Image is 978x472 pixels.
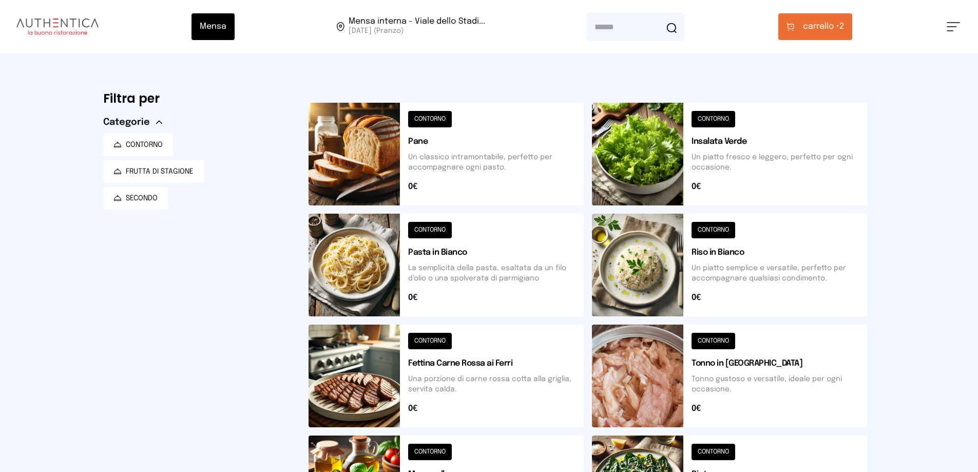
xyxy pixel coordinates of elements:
[103,187,168,210] button: SECONDO
[103,115,150,129] span: Categorie
[16,18,99,35] img: logo.8f33a47.png
[803,21,844,33] span: 2
[103,115,162,129] button: Categorie
[126,166,194,177] span: FRUTTA DI STAGIONE
[349,17,485,36] span: Viale dello Stadio, 77, 05100 Terni TR, Italia
[778,13,852,40] button: carrello •2
[103,134,173,156] button: CONTORNO
[803,21,839,33] span: carrello •
[103,90,292,107] h6: Filtra per
[126,193,158,203] span: SECONDO
[103,160,204,183] button: FRUTTA DI STAGIONE
[191,13,235,40] button: Mensa
[126,140,163,150] span: CONTORNO
[349,26,485,36] span: [DATE] (Pranzo)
